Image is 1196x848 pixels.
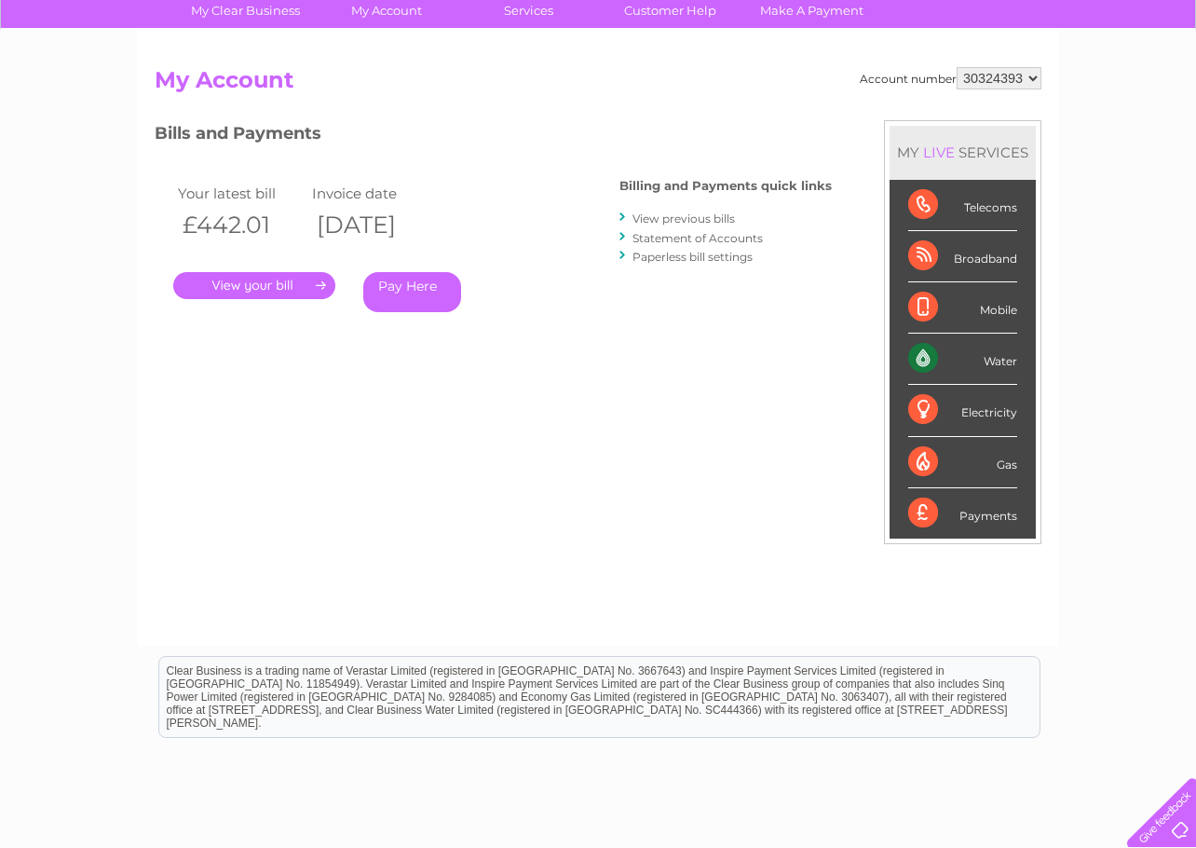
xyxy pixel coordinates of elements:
a: Telecoms [967,79,1023,93]
th: £442.01 [173,206,307,244]
a: Paperless bill settings [632,250,753,264]
td: Invoice date [307,181,442,206]
h4: Billing and Payments quick links [619,179,832,193]
div: Water [908,334,1017,385]
a: 0333 014 3131 [845,9,973,33]
div: Electricity [908,385,1017,436]
a: Statement of Accounts [632,231,763,245]
h3: Bills and Payments [155,120,832,153]
a: Water [868,79,904,93]
div: MY SERVICES [890,126,1036,179]
th: [DATE] [307,206,442,244]
div: Mobile [908,282,1017,334]
a: View previous bills [632,212,735,226]
div: LIVE [919,144,958,161]
a: Pay Here [363,272,461,312]
div: Account number [860,67,1041,89]
td: Your latest bill [173,181,307,206]
a: . [173,272,335,299]
a: Blog [1034,79,1061,93]
div: Broadband [908,231,1017,282]
a: Contact [1072,79,1118,93]
a: Log out [1135,79,1178,93]
a: Energy [915,79,956,93]
img: logo.png [42,48,137,105]
h2: My Account [155,67,1041,103]
div: Gas [908,437,1017,488]
div: Payments [908,488,1017,539]
div: Telecoms [908,180,1017,231]
div: Clear Business is a trading name of Verastar Limited (registered in [GEOGRAPHIC_DATA] No. 3667643... [159,10,1040,90]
